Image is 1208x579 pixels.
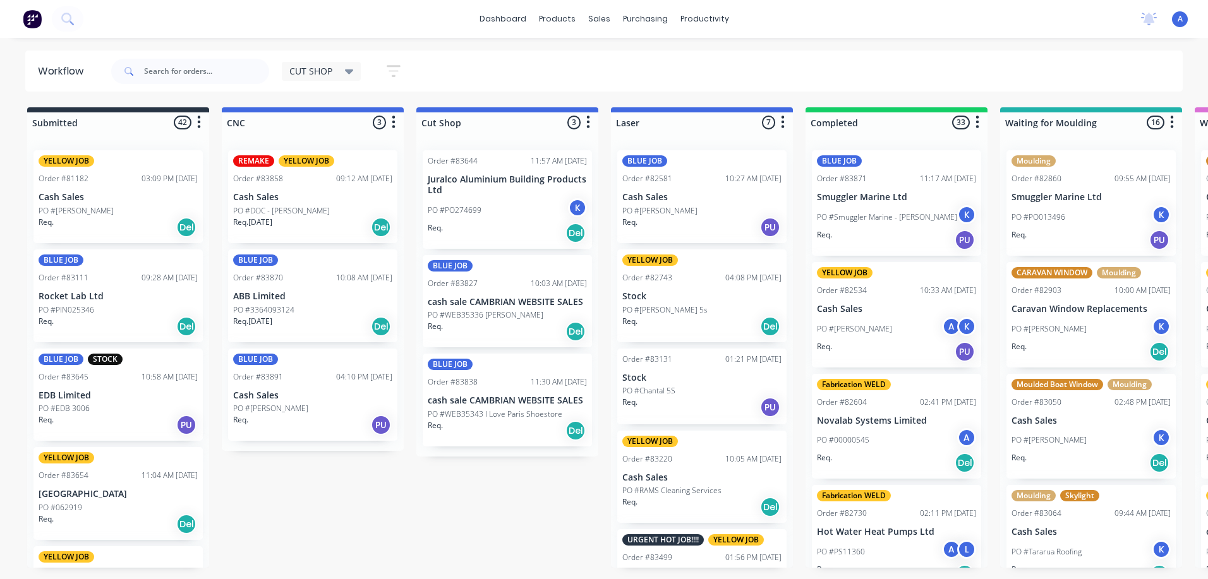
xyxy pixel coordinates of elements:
[622,316,637,327] p: Req.
[423,354,592,446] div: BLUE JOBOrder #8383811:30 AM [DATE]cash sale CAMBRIAN WEBSITE SALESPO #WEB35343 I Love Paris Shoe...
[371,217,391,237] div: Del
[1060,490,1099,501] div: Skylight
[428,420,443,431] p: Req.
[622,453,672,465] div: Order #83220
[33,249,203,342] div: BLUE JOBOrder #8311109:28 AM [DATE]Rocket Lab LtdPO #PIN025346Req.Del
[473,9,533,28] a: dashboard
[674,9,735,28] div: productivity
[533,9,582,28] div: products
[817,212,957,223] p: PO #Smuggler Marine - [PERSON_NAME]
[760,217,780,237] div: PU
[725,453,782,465] div: 10:05 AM [DATE]
[582,9,617,28] div: sales
[371,415,391,435] div: PU
[33,349,203,441] div: BLUE JOBSTOCKOrder #8364510:58 AM [DATE]EDB LimitedPO #EDB 3006Req.PU
[617,9,674,28] div: purchasing
[39,489,198,499] p: [GEOGRAPHIC_DATA]
[617,349,787,424] div: Order #8313101:21 PM [DATE]StockPO #Chantal 5SReq.PU
[233,390,392,401] p: Cash Sales
[1114,285,1171,296] div: 10:00 AM [DATE]
[817,490,891,501] div: Fabrication WELD
[1012,508,1061,519] div: Order #83064
[817,304,976,314] p: Cash Sales
[622,173,672,184] div: Order #82581
[942,317,961,336] div: A
[565,321,586,342] div: Del
[39,316,54,327] p: Req.
[957,428,976,447] div: A
[1012,490,1056,501] div: Moulding
[955,453,975,473] div: Del
[1149,342,1169,362] div: Del
[617,431,787,523] div: YELLOW JOBOrder #8322010:05 AM [DATE]Cash SalesPO #RAMS Cleaning ServicesReq.Del
[233,272,283,284] div: Order #83870
[39,390,198,401] p: EDB Limited
[428,376,478,388] div: Order #83838
[428,260,473,272] div: BLUE JOB
[1012,415,1171,426] p: Cash Sales
[142,371,198,383] div: 10:58 AM [DATE]
[817,192,976,203] p: Smuggler Marine Ltd
[428,395,587,406] p: cash sale CAMBRIAN WEBSITE SALES
[1012,434,1087,446] p: PO #[PERSON_NAME]
[1012,155,1056,167] div: Moulding
[428,359,473,370] div: BLUE JOB
[817,379,891,390] div: Fabrication WELD
[817,527,976,537] p: Hot Water Heat Pumps Ltd
[38,64,90,79] div: Workflow
[1012,341,1027,352] p: Req.
[817,267,873,278] div: YELLOW JOB
[1108,379,1152,390] div: Moulding
[622,304,708,316] p: PO #[PERSON_NAME] 5s
[617,249,787,342] div: YELLOW JOBOrder #8274304:08 PM [DATE]StockPO #[PERSON_NAME] 5sReq.Del
[817,564,832,575] p: Req.
[39,354,83,365] div: BLUE JOB
[817,323,892,335] p: PO #[PERSON_NAME]
[33,150,203,243] div: YELLOW JOBOrder #8118203:09 PM [DATE]Cash SalesPO #[PERSON_NAME]Req.Del
[371,316,391,337] div: Del
[39,470,88,481] div: Order #83654
[760,316,780,337] div: Del
[39,414,54,426] p: Req.
[1114,508,1171,519] div: 09:44 AM [DATE]
[942,540,961,559] div: A
[622,436,678,447] div: YELLOW JOB
[622,192,782,203] p: Cash Sales
[233,254,278,266] div: BLUE JOB
[817,229,832,241] p: Req.
[336,371,392,383] div: 04:10 PM [DATE]
[428,155,478,167] div: Order #83644
[233,304,294,316] p: PO #3364093124
[233,192,392,203] p: Cash Sales
[817,397,867,408] div: Order #82604
[1152,317,1171,336] div: K
[1149,230,1169,250] div: PU
[428,205,481,216] p: PO #PO274699
[39,502,82,513] p: PO #062919
[1012,546,1082,558] p: PO #Tararua Roofing
[228,150,397,243] div: REMAKEYELLOW JOBOrder #8385809:12 AM [DATE]Cash SalesPO #DOC - [PERSON_NAME]Req.[DATE]Del
[622,254,678,266] div: YELLOW JOB
[622,552,672,563] div: Order #83499
[617,150,787,243] div: BLUE JOBOrder #8258110:27 AM [DATE]Cash SalesPO #[PERSON_NAME]Req.PU
[39,304,94,316] p: PO #PIN025346
[336,272,392,284] div: 10:08 AM [DATE]
[920,285,976,296] div: 10:33 AM [DATE]
[233,316,272,327] p: Req. [DATE]
[531,278,587,289] div: 10:03 AM [DATE]
[1114,173,1171,184] div: 09:55 AM [DATE]
[817,285,867,296] div: Order #82534
[760,497,780,517] div: Del
[817,434,869,446] p: PO #00000545
[39,452,94,463] div: YELLOW JOB
[176,316,196,337] div: Del
[176,415,196,435] div: PU
[428,222,443,234] p: Req.
[233,354,278,365] div: BLUE JOB
[144,59,269,84] input: Search for orders...
[176,217,196,237] div: Del
[1012,285,1061,296] div: Order #82903
[289,64,332,78] span: CUT SHOP
[622,205,698,217] p: PO #[PERSON_NAME]
[565,421,586,441] div: Del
